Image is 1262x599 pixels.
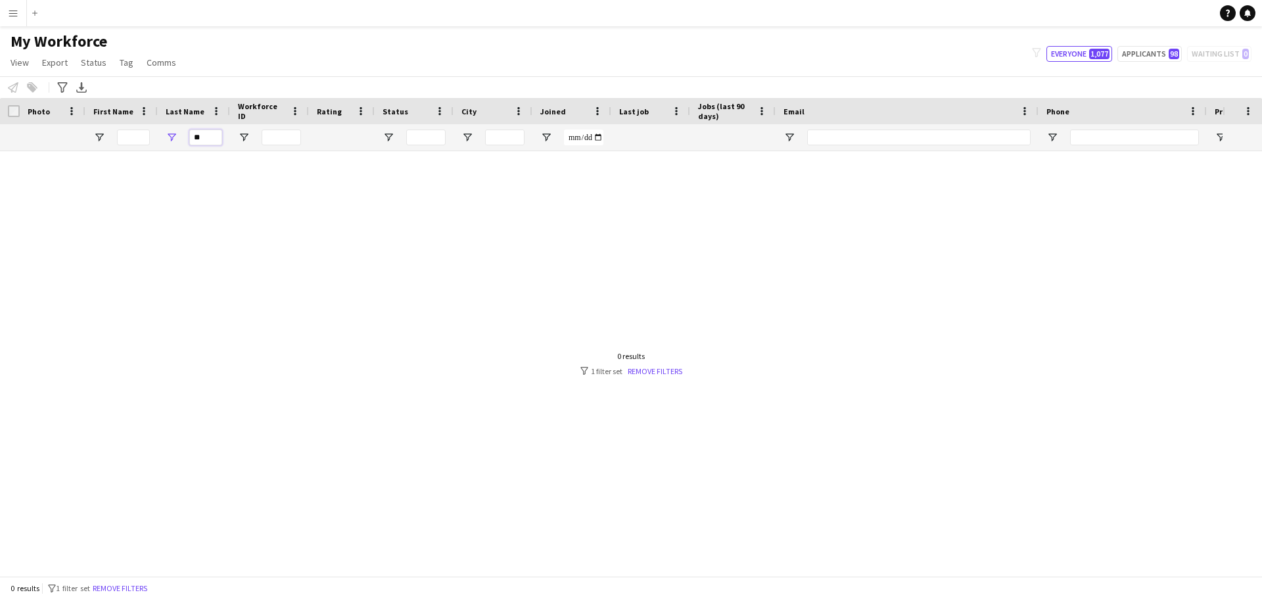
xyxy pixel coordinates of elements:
[56,583,90,593] span: 1 filter set
[55,80,70,95] app-action-btn: Advanced filters
[1046,132,1058,143] button: Open Filter Menu
[619,107,649,116] span: Last job
[698,101,752,121] span: Jobs (last 90 days)
[540,107,566,116] span: Joined
[783,107,805,116] span: Email
[540,132,552,143] button: Open Filter Menu
[564,130,603,145] input: Joined Filter Input
[93,132,105,143] button: Open Filter Menu
[461,132,473,143] button: Open Filter Menu
[1117,46,1182,62] button: Applicants98
[1046,46,1112,62] button: Everyone1,077
[37,54,73,71] a: Export
[81,57,106,68] span: Status
[141,54,181,71] a: Comms
[238,101,285,121] span: Workforce ID
[238,132,250,143] button: Open Filter Menu
[1046,107,1069,116] span: Phone
[11,57,29,68] span: View
[8,105,20,117] input: Column with Header Selection
[42,57,68,68] span: Export
[147,57,176,68] span: Comms
[628,366,682,376] a: Remove filters
[1070,130,1199,145] input: Phone Filter Input
[1089,49,1110,59] span: 1,077
[90,581,150,596] button: Remove filters
[461,107,477,116] span: City
[406,130,446,145] input: Status Filter Input
[28,107,50,116] span: Photo
[807,130,1031,145] input: Email Filter Input
[166,132,177,143] button: Open Filter Menu
[120,57,133,68] span: Tag
[383,132,394,143] button: Open Filter Menu
[74,80,89,95] app-action-btn: Export XLSX
[580,351,682,361] div: 0 results
[117,130,150,145] input: First Name Filter Input
[580,366,682,376] div: 1 filter set
[166,107,204,116] span: Last Name
[317,107,342,116] span: Rating
[5,54,34,71] a: View
[189,130,222,145] input: Last Name Filter Input
[783,132,795,143] button: Open Filter Menu
[76,54,112,71] a: Status
[93,107,133,116] span: First Name
[114,54,139,71] a: Tag
[1169,49,1179,59] span: 98
[1215,132,1227,143] button: Open Filter Menu
[383,107,408,116] span: Status
[262,130,301,145] input: Workforce ID Filter Input
[1215,107,1241,116] span: Profile
[485,130,525,145] input: City Filter Input
[11,32,107,51] span: My Workforce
